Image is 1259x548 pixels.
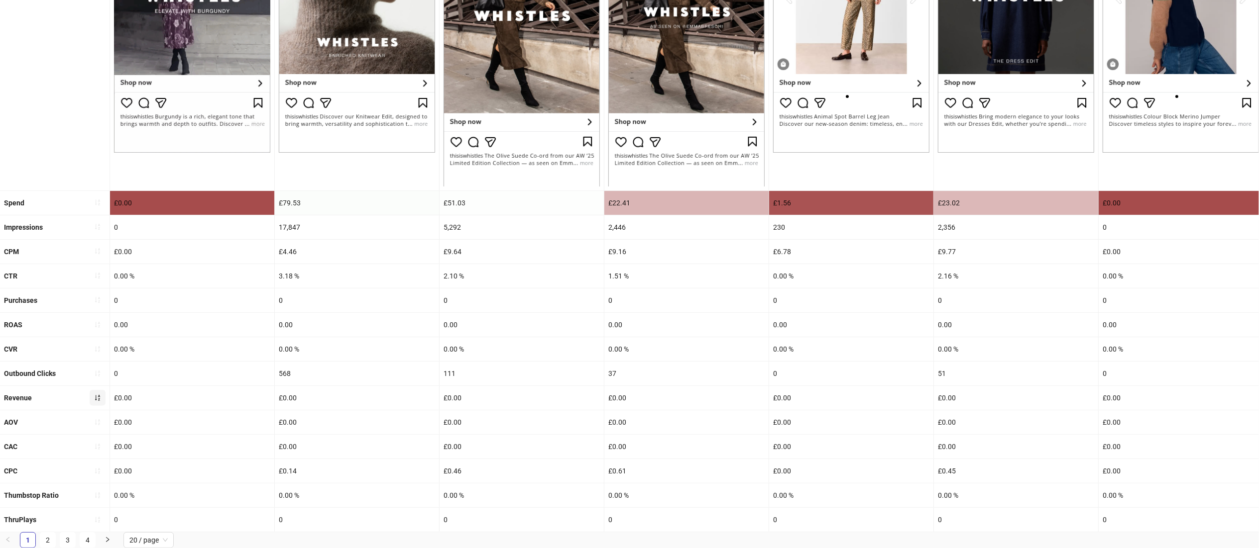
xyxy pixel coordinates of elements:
[440,435,604,458] div: £0.00
[275,191,439,215] div: £79.53
[769,410,933,434] div: £0.00
[110,215,274,239] div: 0
[94,370,101,377] span: sort-ascending
[934,410,1098,434] div: £0.00
[934,459,1098,483] div: £0.45
[934,435,1098,458] div: £0.00
[769,215,933,239] div: 230
[934,215,1098,239] div: 2,356
[4,296,37,304] b: Purchases
[94,443,101,450] span: sort-ascending
[100,532,115,548] li: Next Page
[275,215,439,239] div: 17,847
[769,483,933,507] div: 0.00 %
[934,240,1098,264] div: £9.77
[440,459,604,483] div: £0.46
[5,537,11,543] span: left
[100,532,115,548] button: right
[440,386,604,410] div: £0.00
[94,199,101,206] span: sort-ascending
[4,272,17,280] b: CTR
[94,223,101,230] span: sort-ascending
[934,288,1098,312] div: 0
[604,337,769,361] div: 0.00 %
[275,362,439,385] div: 568
[60,532,76,548] li: 3
[769,435,933,458] div: £0.00
[440,337,604,361] div: 0.00 %
[4,394,32,402] b: Revenue
[275,410,439,434] div: £0.00
[4,248,19,256] b: CPM
[94,272,101,279] span: sort-ascending
[769,362,933,385] div: 0
[440,410,604,434] div: £0.00
[110,435,274,458] div: £0.00
[604,386,769,410] div: £0.00
[440,264,604,288] div: 2.10 %
[80,533,95,548] a: 4
[110,191,274,215] div: £0.00
[769,288,933,312] div: 0
[769,240,933,264] div: £6.78
[769,337,933,361] div: 0.00 %
[275,483,439,507] div: 0.00 %
[769,313,933,337] div: 0.00
[110,313,274,337] div: 0.00
[20,533,35,548] a: 1
[4,418,18,426] b: AOV
[604,264,769,288] div: 1.51 %
[769,191,933,215] div: £1.56
[440,483,604,507] div: 0.00 %
[60,533,75,548] a: 3
[94,516,101,523] span: sort-ascending
[440,313,604,337] div: 0.00
[275,459,439,483] div: £0.14
[934,483,1098,507] div: 0.00 %
[934,508,1098,532] div: 0
[440,288,604,312] div: 0
[110,410,274,434] div: £0.00
[4,223,43,231] b: Impressions
[40,532,56,548] li: 2
[275,386,439,410] div: £0.00
[94,346,101,353] span: sort-ascending
[440,191,604,215] div: £51.03
[94,419,101,426] span: sort-ascending
[110,362,274,385] div: 0
[604,313,769,337] div: 0.00
[129,533,168,548] span: 20 / page
[440,215,604,239] div: 5,292
[604,483,769,507] div: 0.00 %
[94,394,101,401] span: sort-ascending
[4,345,17,353] b: CVR
[769,264,933,288] div: 0.00 %
[40,533,55,548] a: 2
[110,337,274,361] div: 0.00 %
[440,508,604,532] div: 0
[604,191,769,215] div: £22.41
[105,537,111,543] span: right
[769,508,933,532] div: 0
[769,459,933,483] div: £0.00
[934,362,1098,385] div: 51
[4,443,17,451] b: CAC
[110,386,274,410] div: £0.00
[604,362,769,385] div: 37
[4,321,22,329] b: ROAS
[275,264,439,288] div: 3.18 %
[275,435,439,458] div: £0.00
[604,410,769,434] div: £0.00
[275,313,439,337] div: 0.00
[4,467,17,475] b: CPC
[275,240,439,264] div: £4.46
[110,264,274,288] div: 0.00 %
[275,337,439,361] div: 0.00 %
[604,435,769,458] div: £0.00
[769,386,933,410] div: £0.00
[4,491,59,499] b: Thumbstop Ratio
[934,386,1098,410] div: £0.00
[94,467,101,474] span: sort-ascending
[123,532,174,548] div: Page Size
[440,240,604,264] div: £9.64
